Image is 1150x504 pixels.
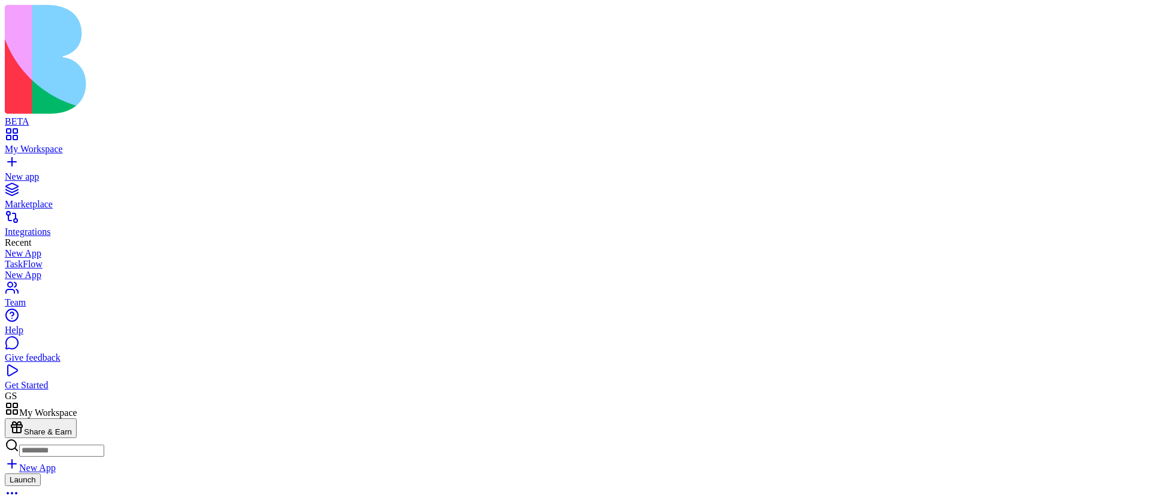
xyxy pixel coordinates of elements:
img: logo [5,5,486,114]
a: Integrations [5,216,1145,237]
a: New App [5,463,56,473]
a: Get Started [5,369,1145,391]
div: BETA [5,116,1145,127]
span: My Workspace [19,408,77,418]
a: Marketplace [5,188,1145,210]
div: Help [5,325,1145,336]
span: GS [5,391,17,401]
a: New App [5,270,1145,280]
div: Give feedback [5,352,1145,363]
a: Give feedback [5,342,1145,363]
div: Marketplace [5,199,1145,210]
div: New app [5,171,1145,182]
div: My Workspace [5,144,1145,155]
a: TaskFlow [5,259,1145,270]
span: Share & Earn [24,427,72,436]
a: Help [5,314,1145,336]
div: Team [5,297,1145,308]
a: Team [5,286,1145,308]
a: My Workspace [5,133,1145,155]
a: New app [5,161,1145,182]
span: Recent [5,237,31,248]
a: BETA [5,105,1145,127]
div: Get Started [5,380,1145,391]
div: Integrations [5,227,1145,237]
a: New App [5,248,1145,259]
button: Share & Earn [5,418,77,438]
button: Launch [5,473,41,486]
